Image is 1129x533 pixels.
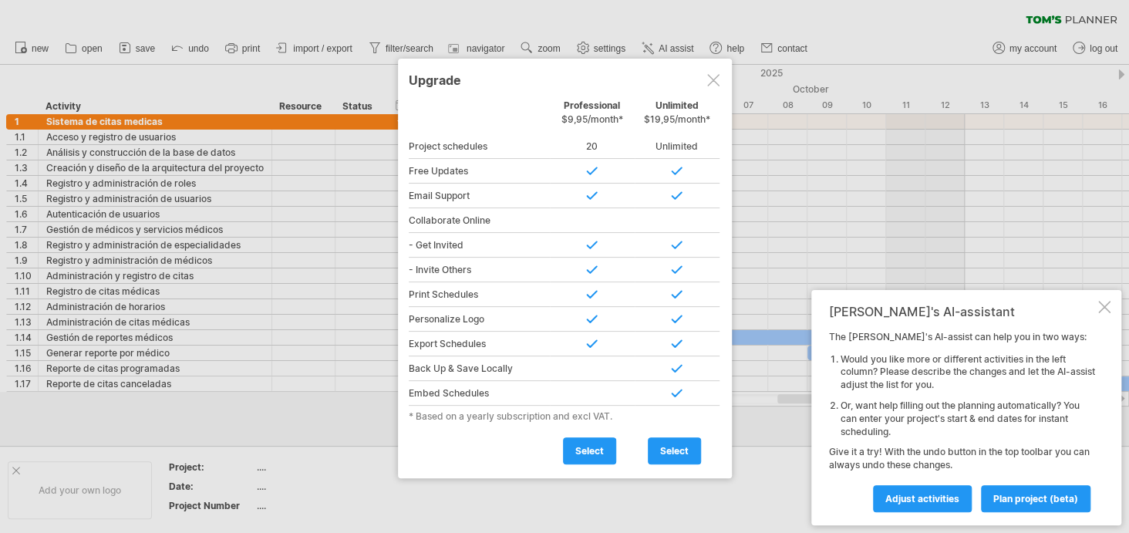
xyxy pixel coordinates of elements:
[575,445,604,457] span: select
[644,113,710,125] span: $19,95/month*
[409,134,550,159] div: Project schedules
[550,134,635,159] div: 20
[409,381,550,406] div: Embed Schedules
[409,159,550,184] div: Free Updates
[409,282,550,307] div: Print Schedules
[409,307,550,332] div: Personalize Logo
[635,100,720,133] div: Unlimited
[841,353,1095,392] li: Would you like more or different activities in the left column? Please describe the changes and l...
[829,304,1095,319] div: [PERSON_NAME]'s AI-assistant
[409,66,721,93] div: Upgrade
[561,113,623,125] span: $9,95/month*
[550,100,635,133] div: Professional
[981,485,1090,512] a: plan project (beta)
[841,400,1095,438] li: Or, want help filling out the planning automatically? You can enter your project's start & end da...
[409,233,550,258] div: - Get Invited
[563,437,616,464] a: select
[829,331,1095,511] div: The [PERSON_NAME]'s AI-assist can help you in two ways: Give it a try! With the undo button in th...
[409,332,550,356] div: Export Schedules
[409,410,721,422] div: * Based on a yearly subscription and excl VAT.
[409,258,550,282] div: - Invite Others
[873,485,972,512] a: Adjust activities
[635,134,720,159] div: Unlimited
[409,184,550,208] div: Email Support
[993,493,1078,504] span: plan project (beta)
[885,493,959,504] span: Adjust activities
[409,208,550,233] div: Collaborate Online
[660,445,689,457] span: select
[409,356,550,381] div: Back Up & Save Locally
[648,437,701,464] a: select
